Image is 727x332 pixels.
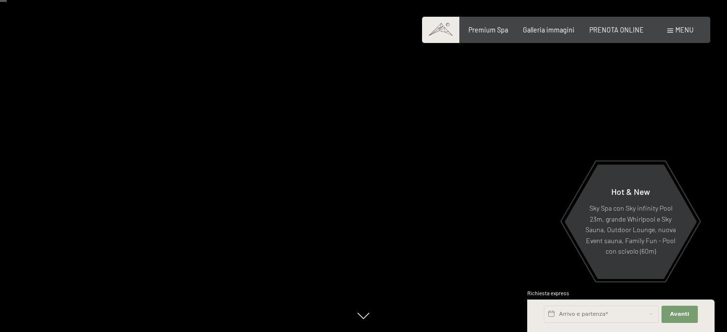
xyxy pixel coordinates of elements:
[585,203,676,257] p: Sky Spa con Sky infinity Pool 23m, grande Whirlpool e Sky Sauna, Outdoor Lounge, nuova Event saun...
[589,26,644,34] a: PRENOTA ONLINE
[523,26,575,34] a: Galleria immagini
[675,26,694,34] span: Menu
[662,306,698,323] button: Avanti
[468,26,508,34] a: Premium Spa
[564,164,697,279] a: Hot & New Sky Spa con Sky infinity Pool 23m, grande Whirlpool e Sky Sauna, Outdoor Lounge, nuova ...
[527,290,569,296] span: Richiesta express
[611,186,650,197] span: Hot & New
[670,311,689,318] span: Avanti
